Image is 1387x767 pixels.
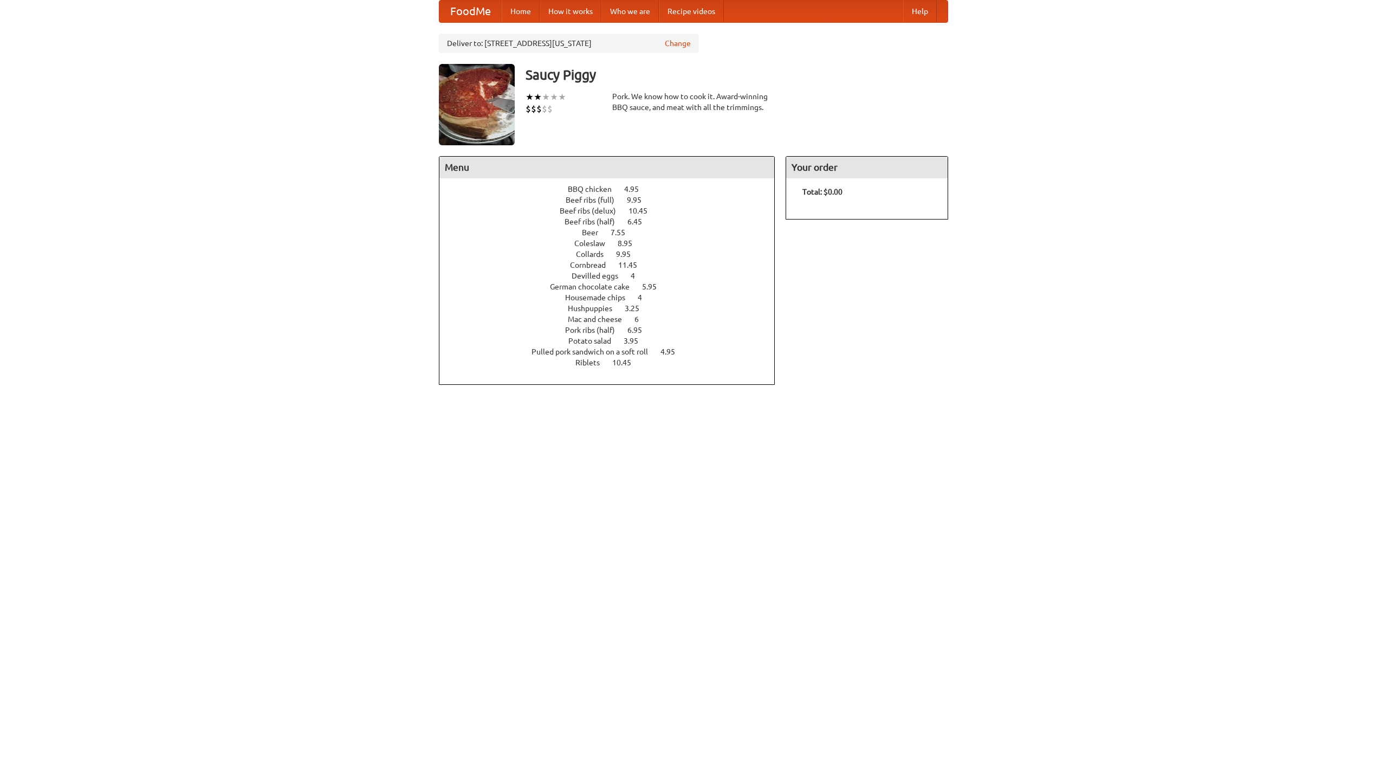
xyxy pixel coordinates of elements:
a: Pork ribs (half) 6.95 [565,326,662,334]
span: Beef ribs (half) [565,217,626,226]
span: Potato salad [568,337,622,345]
span: 9.95 [627,196,652,204]
b: Total: $0.00 [802,188,842,196]
li: $ [542,103,547,115]
span: Pulled pork sandwich on a soft roll [532,347,659,356]
span: Mac and cheese [568,315,633,324]
span: 3.25 [625,304,650,313]
a: Potato salad 3.95 [568,337,658,345]
div: Deliver to: [STREET_ADDRESS][US_STATE] [439,34,699,53]
a: Recipe videos [659,1,724,22]
span: 4 [638,293,653,302]
li: $ [536,103,542,115]
a: Mac and cheese 6 [568,315,659,324]
a: Home [502,1,540,22]
span: Beer [582,228,609,237]
h3: Saucy Piggy [526,64,948,86]
span: 4.95 [660,347,686,356]
span: 9.95 [616,250,641,259]
a: Beef ribs (full) 9.95 [566,196,662,204]
li: ★ [558,91,566,103]
span: German chocolate cake [550,282,640,291]
a: Collards 9.95 [576,250,651,259]
li: ★ [550,91,558,103]
span: Hushpuppies [568,304,623,313]
a: Riblets 10.45 [575,358,651,367]
a: Who we are [601,1,659,22]
a: Change [665,38,691,49]
a: Housemade chips 4 [565,293,662,302]
span: 10.45 [612,358,642,367]
a: How it works [540,1,601,22]
span: Cornbread [570,261,617,269]
span: 7.55 [611,228,636,237]
span: Riblets [575,358,611,367]
span: Beef ribs (delux) [560,207,627,215]
span: 11.45 [618,261,648,269]
a: FoodMe [439,1,502,22]
a: Help [903,1,937,22]
span: 8.95 [618,239,643,248]
span: 6.45 [627,217,653,226]
a: BBQ chicken 4.95 [568,185,659,194]
span: 10.45 [628,207,658,215]
span: Devilled eggs [572,272,629,280]
h4: Your order [786,157,948,178]
span: 4.95 [624,185,650,194]
li: $ [531,103,536,115]
span: 6.95 [627,326,653,334]
span: Beef ribs (full) [566,196,625,204]
a: Cornbread 11.45 [570,261,657,269]
a: Coleslaw 8.95 [574,239,652,248]
li: ★ [534,91,542,103]
span: BBQ chicken [568,185,623,194]
a: German chocolate cake 5.95 [550,282,677,291]
li: $ [526,103,531,115]
a: Beer 7.55 [582,228,645,237]
span: 5.95 [642,282,667,291]
span: 6 [634,315,650,324]
a: Beef ribs (half) 6.45 [565,217,662,226]
span: Collards [576,250,614,259]
a: Devilled eggs 4 [572,272,655,280]
span: Housemade chips [565,293,636,302]
li: $ [547,103,553,115]
span: 4 [631,272,646,280]
a: Beef ribs (delux) 10.45 [560,207,667,215]
span: Coleslaw [574,239,616,248]
a: Pulled pork sandwich on a soft roll 4.95 [532,347,695,356]
span: 3.95 [624,337,649,345]
img: angular.jpg [439,64,515,145]
div: Pork. We know how to cook it. Award-winning BBQ sauce, and meat with all the trimmings. [612,91,775,113]
li: ★ [542,91,550,103]
a: Hushpuppies 3.25 [568,304,659,313]
h4: Menu [439,157,774,178]
span: Pork ribs (half) [565,326,626,334]
li: ★ [526,91,534,103]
